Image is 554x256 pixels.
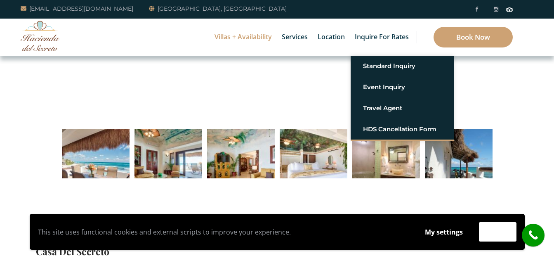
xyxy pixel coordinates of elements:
[524,226,542,244] i: call
[363,101,441,116] a: Travel Agent
[314,19,349,56] a: Location
[425,129,493,197] img: CDS_-_011-1024x683-1-150x150.jpg
[21,21,60,51] img: Awesome Logo
[522,224,545,247] a: call
[278,19,312,56] a: Services
[479,222,516,242] button: Accept
[363,80,441,95] a: Event Inquiry
[351,19,413,56] a: Inquire for Rates
[506,7,513,12] img: Tripadvisor_logomark.svg
[434,27,513,47] a: Book Now
[149,4,287,14] a: [GEOGRAPHIC_DATA], [GEOGRAPHIC_DATA]
[207,129,275,197] img: IMG_0225-1024x683-1-150x150.jpg
[352,129,420,197] img: IMG_0376-1024x683-1-150x150.jpg
[62,129,130,197] img: IMG_2575-2-1024x682-1-150x150.jpg
[134,129,202,197] img: IMG_2569-1-1024x682-1-150x150.jpg
[363,59,441,73] a: Standard Inquiry
[280,129,347,197] img: IMG_0393-1024x683-1-150x150.jpg
[38,226,409,238] p: This site uses functional cookies and external scripts to improve your experience.
[21,4,133,14] a: [EMAIL_ADDRESS][DOMAIN_NAME]
[363,122,441,137] a: HDS Cancellation Form
[417,223,471,242] button: My settings
[210,19,276,56] a: Villas + Availability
